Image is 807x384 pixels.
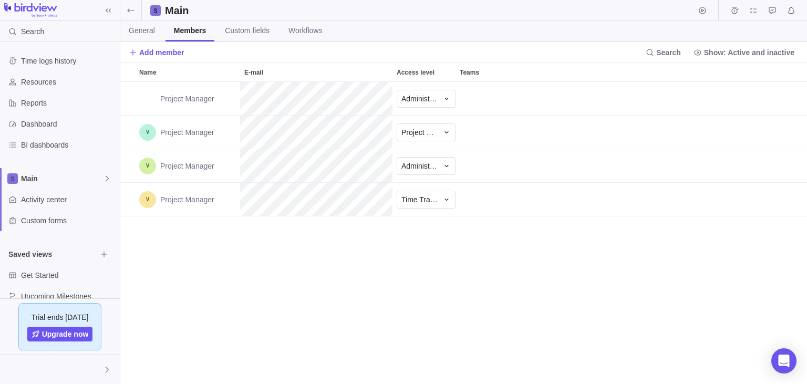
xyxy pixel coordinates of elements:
div: Open Intercom Messenger [771,348,796,373]
div: Victim [6,364,19,376]
a: My assignments [746,8,761,16]
div: Access level [392,116,456,149]
span: My assignments [746,3,761,18]
span: Custom fields [225,25,270,36]
a: General [120,21,163,41]
span: Start timer [695,3,710,18]
span: Activity center [21,194,116,205]
div: Teams [456,149,519,183]
a: Workflows [280,21,330,41]
span: Dashboard [21,119,116,129]
div: Teams [456,116,519,149]
div: Teams [456,63,519,81]
span: Administrator [401,161,438,171]
span: Workflows [288,25,322,36]
span: General [129,25,155,36]
span: E-mail [244,67,263,78]
a: Time logs [727,8,742,16]
span: Main [21,173,103,184]
div: Access level [392,63,456,81]
span: Add member [129,45,184,60]
span: Project Manager [160,127,214,138]
div: Name [135,63,240,81]
div: Access level [392,149,456,183]
div: Name [135,149,240,183]
span: Access level [397,67,434,78]
span: Upcoming Milestones [21,291,116,302]
a: Members [165,21,214,41]
div: E-mail [240,149,392,183]
div: E-mail [240,82,392,116]
span: Teams [460,67,479,78]
span: Approval requests [765,3,780,18]
span: Administrator [401,94,438,104]
div: Access level [392,82,456,116]
span: Add member [139,47,184,58]
span: Browse views [97,247,111,262]
span: Show: Active and inactive [704,47,794,58]
span: Custom forms [21,215,116,226]
span: Trial ends [DATE] [32,312,89,323]
span: Members [174,25,206,36]
span: Notifications [784,3,799,18]
span: Search [642,45,685,60]
div: Name [135,183,240,216]
a: Notifications [784,8,799,16]
span: Upgrade now [42,329,89,339]
h2: Main [165,3,196,18]
span: Search [21,26,44,37]
div: E-mail [240,116,392,149]
span: Resources [21,77,116,87]
span: Project Manager [160,161,214,171]
span: Saved views [8,249,97,260]
div: Access level [392,183,456,216]
div: E-mail [240,183,392,216]
span: Search [656,47,681,58]
div: Teams [456,183,519,216]
img: logo [4,3,57,18]
span: Time logs [727,3,742,18]
span: Time logs history [21,56,116,66]
span: Show: Active and inactive [689,45,799,60]
a: Custom fields [216,21,278,41]
div: Teams [456,82,519,116]
div: E-mail [240,63,392,81]
a: Approval requests [765,8,780,16]
span: Project Manager [160,94,214,104]
div: Name [135,116,240,149]
span: Time Tracker [401,194,438,205]
span: Project Manager [160,194,214,205]
span: Project Owner [401,127,438,138]
span: BI dashboards [21,140,116,150]
div: Name [135,82,240,116]
a: Upgrade now [27,327,93,341]
span: Name [139,67,157,78]
span: Reports [21,98,116,108]
span: Get Started [21,270,116,281]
